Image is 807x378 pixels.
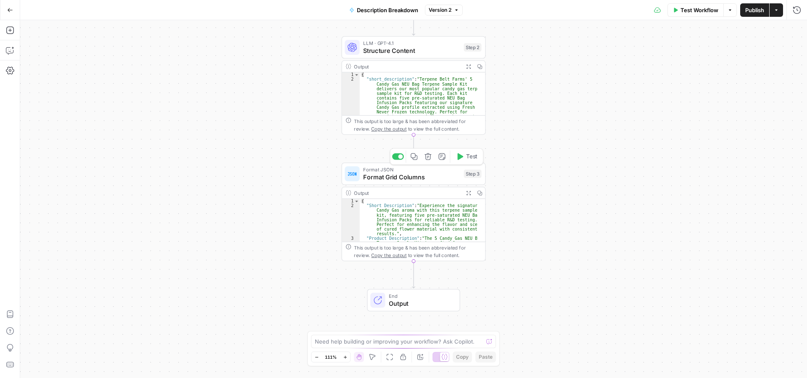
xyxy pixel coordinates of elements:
[363,46,460,55] span: Structure Content
[342,199,360,203] div: 1
[363,39,460,47] span: LLM · GPT-4.1
[667,3,723,17] button: Test Workflow
[363,172,460,181] span: Format Grid Columns
[357,6,418,14] span: Description Breakdown
[464,170,482,178] div: Step 3
[371,252,406,258] span: Copy the output
[371,126,406,131] span: Copy the output
[425,5,463,16] button: Version 2
[354,73,359,77] span: Toggle code folding, rows 1 through 4
[475,352,496,362] button: Paste
[456,353,469,361] span: Copy
[354,189,460,197] div: Output
[466,152,477,161] span: Test
[389,292,452,300] span: End
[429,6,451,14] span: Version 2
[740,3,769,17] button: Publish
[342,77,360,133] div: 2
[464,43,482,52] div: Step 2
[745,6,764,14] span: Publish
[344,3,423,17] button: Description Breakdown
[354,63,460,70] div: Output
[479,353,493,361] span: Paste
[341,36,485,135] div: LLM · GPT-4.1Structure ContentStep 2Output{ "short_description":"Terpene Belt Farms' 5 Candy Gas ...
[354,244,481,259] div: This output is too large & has been abbreviated for review. to view the full content.
[412,8,415,35] g: Edge from start to step_2
[453,352,472,362] button: Copy
[452,150,481,163] button: Test
[342,73,360,77] div: 1
[363,166,460,173] span: Format JSON
[680,6,718,14] span: Test Workflow
[341,289,485,311] div: EndOutput
[341,163,485,261] div: Format JSONFormat Grid ColumnsStep 3TestOutput{ "Short Description":"Experience the signature Can...
[325,354,337,360] span: 111%
[354,118,481,132] div: This output is too large & has been abbreviated for review. to view the full content.
[389,299,452,308] span: Output
[354,199,359,203] span: Toggle code folding, rows 1 through 4
[412,261,415,288] g: Edge from step_3 to end
[342,204,360,236] div: 2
